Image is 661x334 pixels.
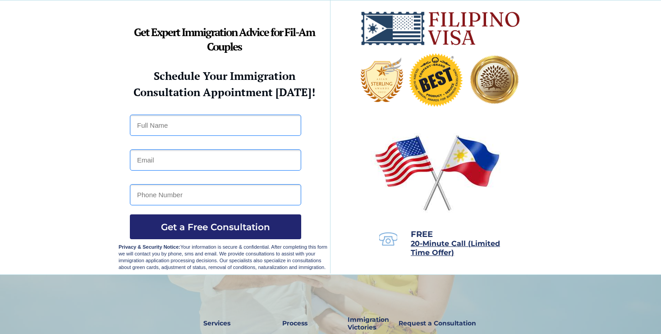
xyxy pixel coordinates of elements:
strong: Request a Consultation [399,319,476,327]
strong: Privacy & Security Notice: [119,244,180,250]
input: Phone Number [130,184,301,205]
a: Request a Consultation [395,313,480,334]
span: FREE [411,229,433,239]
input: Full Name [130,115,301,136]
span: Your information is secure & confidential. After completing this form we will contact you by phon... [119,244,327,270]
strong: Services [203,319,230,327]
strong: Schedule Your Immigration [154,69,295,83]
a: Immigration Victories [344,313,374,334]
strong: Get Expert Immigration Advice for Fil-Am Couples [134,25,315,54]
a: Process [278,313,312,334]
strong: Immigration Victories [348,315,389,331]
span: 20-Minute Call (Limited Time Offer) [411,239,500,257]
a: 20-Minute Call (Limited Time Offer) [411,240,500,256]
a: Services [197,313,236,334]
button: Get a Free Consultation [130,214,301,239]
strong: Consultation Appointment [DATE]! [133,85,315,99]
strong: Process [282,319,308,327]
span: Get a Free Consultation [130,222,301,232]
input: Email [130,149,301,171]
